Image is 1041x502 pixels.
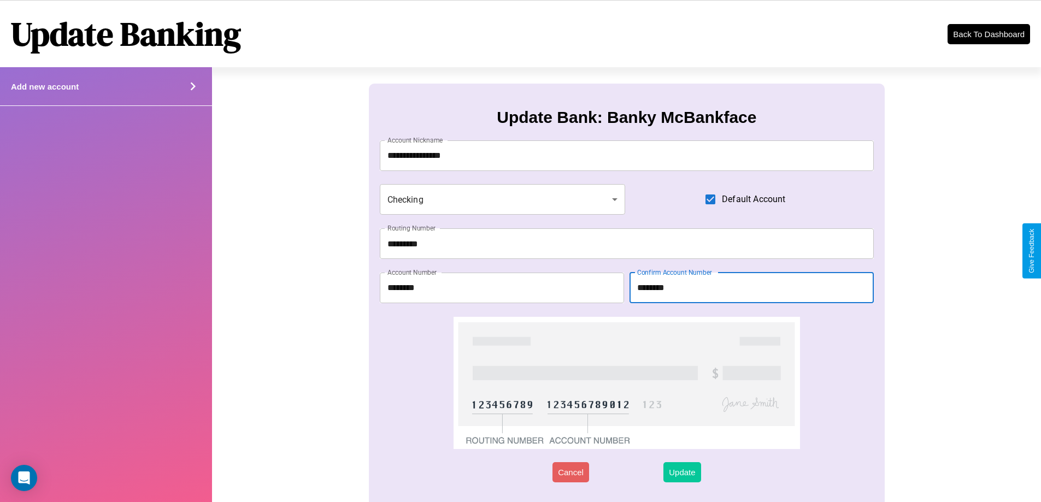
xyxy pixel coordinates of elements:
label: Account Nickname [387,135,443,145]
h3: Update Bank: Banky McBankface [497,108,756,127]
div: Checking [380,184,626,215]
div: Open Intercom Messenger [11,465,37,491]
label: Account Number [387,268,437,277]
button: Update [663,462,701,482]
button: Cancel [552,462,589,482]
img: check [454,317,799,449]
div: Give Feedback [1028,229,1036,273]
h4: Add new account [11,82,79,91]
button: Back To Dashboard [948,24,1030,44]
h1: Update Banking [11,11,241,56]
label: Routing Number [387,223,436,233]
span: Default Account [722,193,785,206]
label: Confirm Account Number [637,268,712,277]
